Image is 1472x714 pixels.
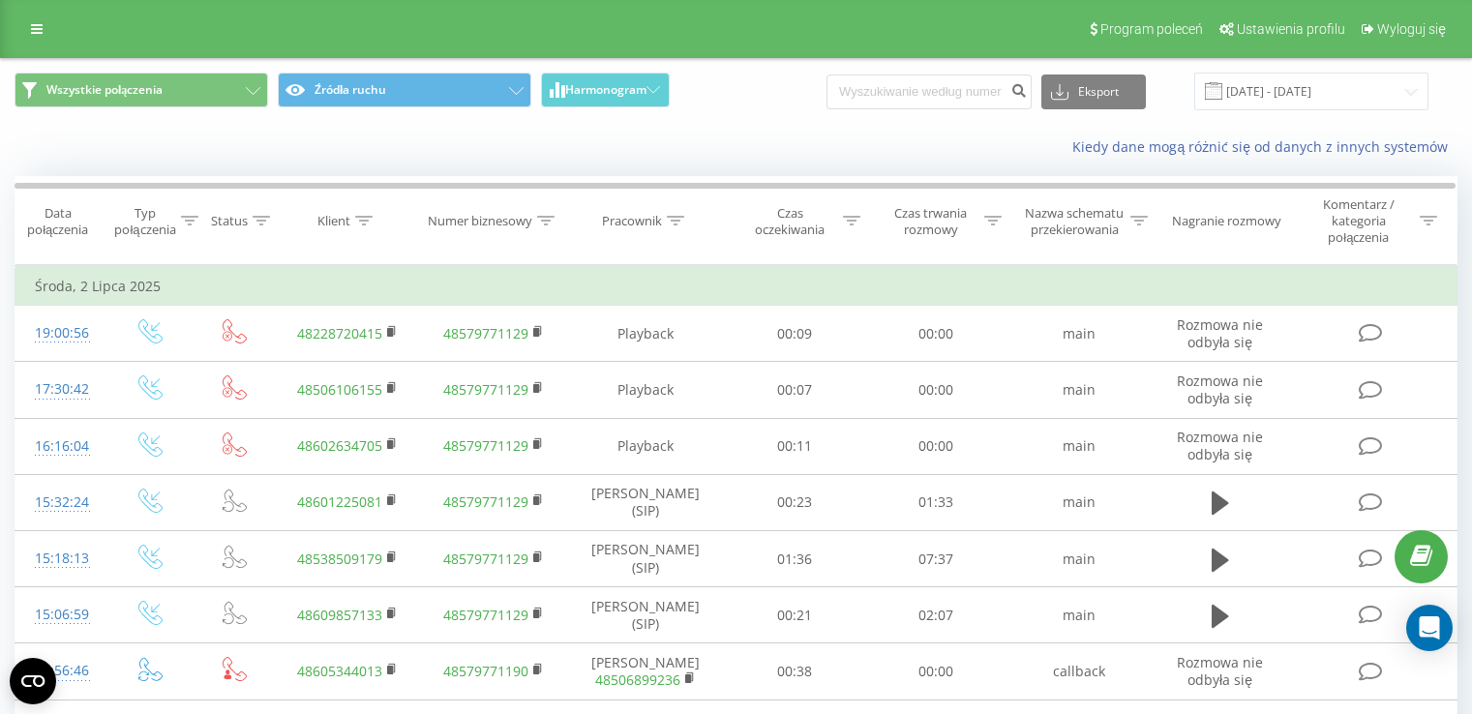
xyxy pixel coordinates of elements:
[35,371,86,408] div: 17:30:42
[602,213,662,229] div: Pracownik
[1006,418,1152,474] td: main
[443,606,528,624] a: 48579771129
[1006,531,1152,587] td: main
[865,643,1006,699] td: 00:00
[46,82,163,98] span: Wszystkie połączenia
[35,652,86,690] div: 14:56:46
[297,550,382,568] a: 48538509179
[297,492,382,511] a: 48601225081
[1377,21,1446,37] span: Wyloguj się
[1237,21,1345,37] span: Ustawienia profilu
[428,213,532,229] div: Numer biznesowy
[725,474,865,530] td: 00:23
[443,492,528,511] a: 48579771129
[865,474,1006,530] td: 01:33
[1006,306,1152,362] td: main
[10,658,56,704] button: Open CMP widget
[865,587,1006,643] td: 02:07
[725,587,865,643] td: 00:21
[725,418,865,474] td: 00:11
[1177,372,1263,407] span: Rozmowa nie odbyła się
[1100,21,1203,37] span: Program poleceń
[565,83,646,97] span: Harmonogram
[567,306,725,362] td: Playback
[1177,428,1263,463] span: Rozmowa nie odbyła się
[865,531,1006,587] td: 07:37
[567,587,725,643] td: [PERSON_NAME] (SIP)
[211,213,248,229] div: Status
[1024,205,1126,238] div: Nazwa schematu przekierowania
[865,418,1006,474] td: 00:00
[1172,213,1281,229] div: Nagranie rozmowy
[35,428,86,465] div: 16:16:04
[15,267,1457,306] td: Środa, 2 Lipca 2025
[443,662,528,680] a: 48579771190
[567,531,725,587] td: [PERSON_NAME] (SIP)
[443,380,528,399] a: 48579771129
[725,362,865,418] td: 00:07
[443,324,528,342] a: 48579771129
[1006,587,1152,643] td: main
[35,540,86,578] div: 15:18:13
[1406,605,1453,651] div: Open Intercom Messenger
[567,643,725,699] td: [PERSON_NAME]
[1177,653,1263,689] span: Rozmowa nie odbyła się
[297,324,382,342] a: 48228720415
[1006,362,1152,418] td: main
[443,436,528,455] a: 48579771129
[114,205,175,238] div: Typ połączenia
[1177,315,1263,351] span: Rozmowa nie odbyła się
[297,380,382,399] a: 48506106155
[35,484,86,521] div: 15:32:24
[742,205,839,238] div: Czas oczekiwania
[443,550,528,568] a: 48579771129
[567,362,725,418] td: Playback
[865,306,1006,362] td: 00:00
[1006,643,1152,699] td: callback
[317,213,350,229] div: Klient
[725,306,865,362] td: 00:09
[725,531,865,587] td: 01:36
[297,606,382,624] a: 48609857133
[1072,137,1457,156] a: Kiedy dane mogą różnić się od danych z innych systemów
[883,205,979,238] div: Czas trwania rozmowy
[865,362,1006,418] td: 00:00
[1006,474,1152,530] td: main
[826,74,1032,109] input: Wyszukiwanie według numeru
[15,73,268,107] button: Wszystkie połączenia
[725,643,865,699] td: 00:38
[297,662,382,680] a: 48605344013
[35,314,86,352] div: 19:00:56
[567,418,725,474] td: Playback
[278,73,531,107] button: Źródła ruchu
[595,670,680,689] a: 48506899236
[1041,74,1146,109] button: Eksport
[541,73,670,107] button: Harmonogram
[1302,196,1415,246] div: Komentarz / kategoria połączenia
[35,596,86,634] div: 15:06:59
[567,474,725,530] td: [PERSON_NAME] (SIP)
[297,436,382,455] a: 48602634705
[15,205,100,238] div: Data połączenia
